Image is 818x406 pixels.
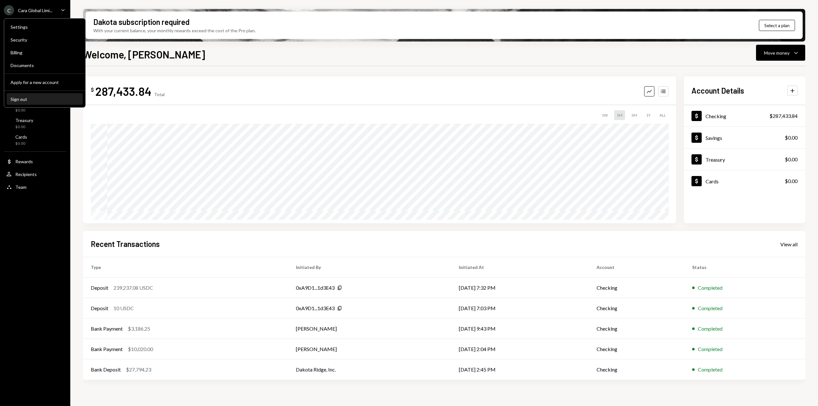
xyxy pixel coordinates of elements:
[154,92,165,97] div: Total
[95,84,151,98] div: 287,433.84
[684,105,805,126] a: Checking$287,433.84
[684,149,805,170] a: Treasury$0.00
[15,184,27,190] div: Team
[15,159,33,164] div: Rewards
[4,116,66,131] a: Treasury$0.00
[18,8,52,13] div: Cara Global Limi...
[698,284,722,292] div: Completed
[15,172,37,177] div: Recipients
[11,50,79,55] div: Billing
[7,94,83,105] button: Sign out
[657,110,668,120] div: ALL
[629,110,640,120] div: 3M
[126,366,151,373] div: $27,794.23
[764,50,790,56] div: Move money
[91,325,123,333] div: Bank Payment
[698,304,722,312] div: Completed
[684,127,805,148] a: Savings$0.00
[756,45,805,61] button: Move money
[706,157,725,163] div: Treasury
[93,27,256,34] div: With your current balance, your monthly rewards exceed the cost of the Pro plan.
[15,124,33,130] div: $0.00
[599,110,610,120] div: 1W
[698,325,722,333] div: Completed
[4,168,66,180] a: Recipients
[759,20,795,31] button: Select a plan
[128,345,153,353] div: $10,020.00
[785,156,798,163] div: $0.00
[698,345,722,353] div: Completed
[113,284,153,292] div: 239,237.08 USDC
[288,359,451,380] td: Dakota Ridge, Inc.
[11,80,79,85] div: Apply for a new account
[706,113,726,119] div: Checking
[4,132,66,148] a: Cards$0.00
[451,257,589,278] th: Initiated At
[83,48,205,61] h1: Welcome, [PERSON_NAME]
[769,112,798,120] div: $287,433.84
[706,135,722,141] div: Savings
[451,298,589,318] td: [DATE] 7:03 PM
[589,318,684,339] td: Checking
[11,63,79,68] div: Documents
[589,298,684,318] td: Checking
[451,278,589,298] td: [DATE] 7:32 PM
[614,110,625,120] div: 1M
[91,366,121,373] div: Bank Deposit
[706,178,719,184] div: Cards
[698,366,722,373] div: Completed
[7,47,83,58] a: Billing
[451,339,589,359] td: [DATE] 2:04 PM
[589,339,684,359] td: Checking
[288,257,451,278] th: Initiated By
[83,257,288,278] th: Type
[91,239,160,249] h2: Recent Transactions
[785,177,798,185] div: $0.00
[15,108,31,113] div: $0.00
[684,170,805,192] a: Cards$0.00
[15,118,33,123] div: Treasury
[7,77,83,88] button: Apply for a new account
[93,17,189,27] div: Dakota subscription required
[11,24,79,30] div: Settings
[589,278,684,298] td: Checking
[4,181,66,193] a: Team
[7,21,83,33] a: Settings
[451,318,589,339] td: [DATE] 9:43 PM
[691,85,744,96] h2: Account Details
[7,59,83,71] a: Documents
[288,339,451,359] td: [PERSON_NAME]
[128,325,150,333] div: $3,186.25
[91,284,108,292] div: Deposit
[288,318,451,339] td: [PERSON_NAME]
[11,37,79,42] div: Security
[4,5,14,15] div: C
[644,110,653,120] div: 1Y
[15,141,27,146] div: $0.00
[780,241,798,248] a: View all
[589,257,684,278] th: Account
[4,156,66,167] a: Rewards
[91,345,123,353] div: Bank Payment
[113,304,134,312] div: 10 USDC
[296,304,335,312] div: 0xA9D1...1d3E43
[296,284,335,292] div: 0xA9D1...1d3E43
[91,87,94,93] div: $
[91,304,108,312] div: Deposit
[11,96,79,102] div: Sign out
[451,359,589,380] td: [DATE] 2:45 PM
[785,134,798,142] div: $0.00
[7,34,83,45] a: Security
[684,257,805,278] th: Status
[15,134,27,140] div: Cards
[589,359,684,380] td: Checking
